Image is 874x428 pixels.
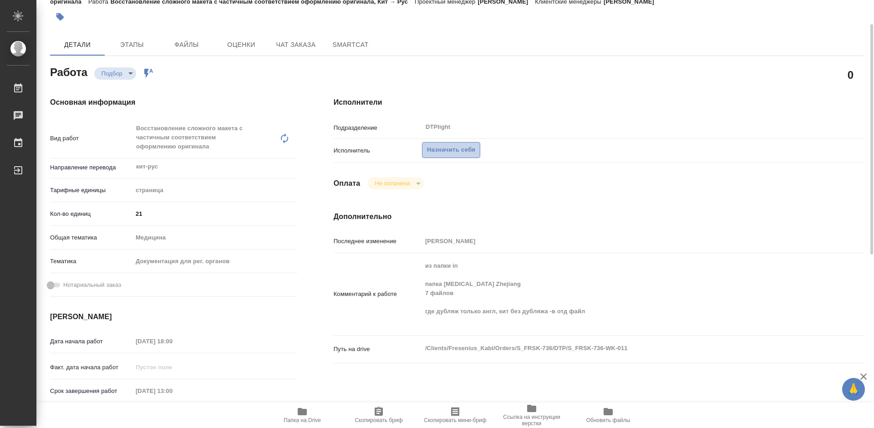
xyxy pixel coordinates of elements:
[334,146,422,155] p: Исполнитель
[50,134,132,143] p: Вид работ
[50,311,297,322] h4: [PERSON_NAME]
[424,417,486,423] span: Скопировать мини-бриф
[50,387,132,396] p: Срок завершения работ
[422,258,820,328] textarea: из папки in папка [MEDICAL_DATA] Zhejiang 7 файлов где дубляж только англ, кит без дубляжа -в отд...
[499,414,564,427] span: Ссылка на инструкции верстки
[848,67,854,82] h2: 0
[422,142,480,158] button: Назначить себя
[586,417,630,423] span: Обновить файлы
[340,403,417,428] button: Скопировать бриф
[334,123,422,132] p: Подразделение
[56,39,99,51] span: Детали
[50,209,132,219] p: Кол-во единиц
[334,345,422,354] p: Путь на drive
[50,363,132,372] p: Факт. дата начала работ
[422,341,820,356] textarea: /Clients/Fresenius_Kabi/Orders/S_FRSK-736/DTP/S_FRSK-736-WK-011
[334,290,422,299] p: Комментарий к работе
[132,230,297,245] div: Медицина
[355,417,402,423] span: Скопировать бриф
[570,403,646,428] button: Обновить файлы
[219,39,263,51] span: Оценки
[50,257,132,266] p: Тематика
[842,378,865,401] button: 🙏
[264,403,340,428] button: Папка на Drive
[274,39,318,51] span: Чат заказа
[417,403,493,428] button: Скопировать мини-бриф
[493,403,570,428] button: Ссылка на инструкции верстки
[99,70,125,77] button: Подбор
[50,97,297,108] h4: Основная информация
[132,384,212,397] input: Пустое поле
[94,67,136,80] div: Подбор
[334,97,864,108] h4: Исполнители
[367,177,423,189] div: Подбор
[334,237,422,246] p: Последнее изменение
[50,7,70,27] button: Добавить тэг
[132,361,212,374] input: Пустое поле
[50,233,132,242] p: Общая тематика
[50,163,132,172] p: Направление перевода
[50,186,132,195] p: Тарифные единицы
[372,179,412,187] button: Не оплачена
[63,280,121,290] span: Нотариальный заказ
[132,183,297,198] div: страница
[50,337,132,346] p: Дата начала работ
[284,417,321,423] span: Папка на Drive
[846,380,861,399] span: 🙏
[50,63,87,80] h2: Работа
[165,39,208,51] span: Файлы
[427,145,475,155] span: Назначить себя
[132,335,212,348] input: Пустое поле
[132,207,297,220] input: ✎ Введи что-нибудь
[422,234,820,248] input: Пустое поле
[110,39,154,51] span: Этапы
[334,211,864,222] h4: Дополнительно
[329,39,372,51] span: SmartCat
[132,254,297,269] div: Документация для рег. органов
[334,178,361,189] h4: Оплата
